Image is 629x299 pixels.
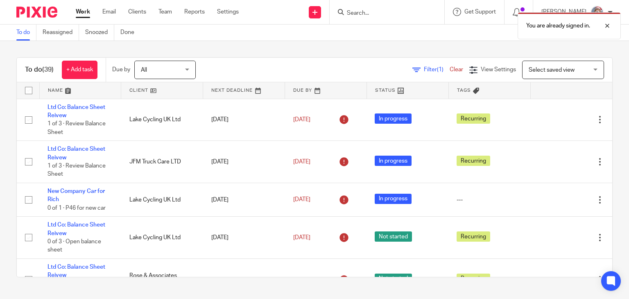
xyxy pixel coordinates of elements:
a: Snoozed [85,25,114,41]
span: In progress [375,156,412,166]
a: Team [158,8,172,16]
td: [DATE] [203,99,285,141]
a: Email [102,8,116,16]
td: Lake Cycling UK Ltd [121,99,203,141]
td: [DATE] [203,141,285,183]
span: (39) [42,66,54,73]
span: [DATE] [293,197,310,202]
span: In progress [375,113,412,124]
td: [DATE] [203,183,285,217]
img: Pixie [16,7,57,18]
p: Due by [112,66,130,74]
a: Reports [184,8,205,16]
a: Clients [128,8,146,16]
a: Reassigned [43,25,79,41]
span: In progress [375,194,412,204]
span: Filter [424,67,450,72]
a: Clear [450,67,463,72]
span: View Settings [481,67,516,72]
a: Done [120,25,140,41]
td: [DATE] [203,217,285,259]
p: You are already signed in. [526,22,590,30]
span: Not started [375,231,412,242]
a: To do [16,25,36,41]
h1: To do [25,66,54,74]
a: New Company Car for Rich [48,188,105,202]
a: + Add task [62,61,97,79]
span: [DATE] [293,117,310,122]
td: Lake Cycling UK Ltd [121,217,203,259]
div: --- [457,196,522,204]
span: Recurring [457,274,490,284]
span: [DATE] [293,159,310,165]
img: Karen%20Pic.png [591,6,604,19]
span: [DATE] [293,235,310,240]
span: 1 of 3 · Review Balance Sheet [48,121,106,135]
span: (1) [437,67,443,72]
span: All [141,67,147,73]
span: 0 of 1 · P46 for new car [48,205,106,211]
span: Recurring [457,113,490,124]
span: Tags [457,88,471,93]
span: 1 of 3 · Review Balance Sheet [48,163,106,177]
td: JFM Truck Care LTD [121,141,203,183]
a: Ltd Co: Balance Sheet Reivew [48,104,105,118]
span: Recurring [457,231,490,242]
a: Settings [217,8,239,16]
span: Select saved view [529,67,575,73]
a: Work [76,8,90,16]
span: Recurring [457,156,490,166]
span: 0 of 3 · Open balance sheet [48,239,101,253]
span: Not started [375,274,412,284]
td: Lake Cycling UK Ltd [121,183,203,217]
a: Ltd Co: Balance Sheet Reivew [48,146,105,160]
a: Ltd Co: Balance Sheet Reivew [48,264,105,278]
a: Ltd Co: Balance Sheet Reivew [48,222,105,236]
